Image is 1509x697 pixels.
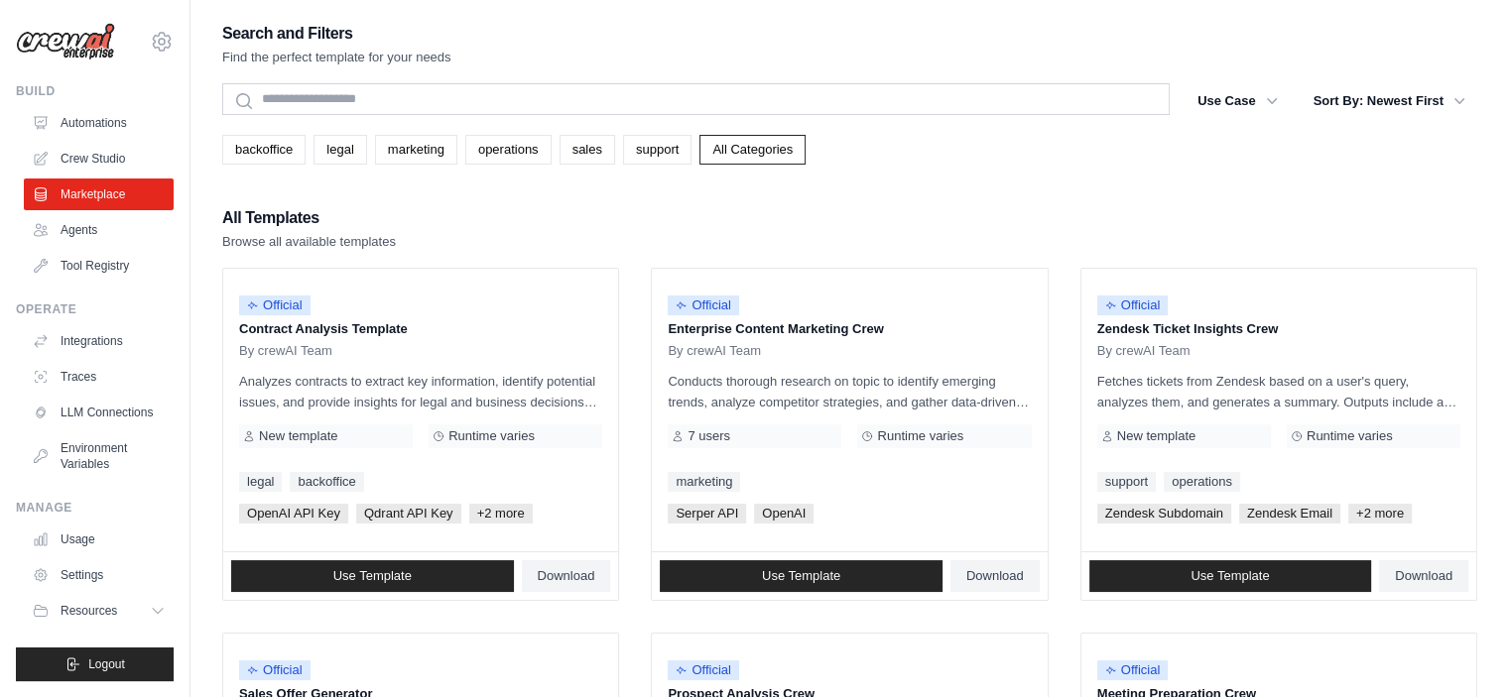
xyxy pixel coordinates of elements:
p: Find the perfect template for your needs [222,48,451,67]
span: 7 users [688,428,730,444]
span: OpenAI API Key [239,504,348,523]
span: Official [668,295,739,315]
a: Download [950,560,1040,592]
a: Settings [24,559,174,591]
a: Tool Registry [24,250,174,282]
a: sales [560,135,615,165]
span: Zendesk Email [1239,504,1340,523]
button: Logout [16,647,174,681]
span: Qdrant API Key [356,504,461,523]
h2: Search and Filters [222,20,451,48]
span: By crewAI Team [239,343,332,359]
span: By crewAI Team [668,343,761,359]
a: LLM Connections [24,397,174,428]
a: backoffice [290,472,363,492]
p: Fetches tickets from Zendesk based on a user's query, analyzes them, and generates a summary. Out... [1097,371,1460,412]
div: Operate [16,301,174,317]
span: Official [668,660,739,680]
a: legal [239,472,282,492]
a: Use Template [660,560,943,592]
h2: All Templates [222,204,396,232]
p: Contract Analysis Template [239,319,602,339]
span: OpenAI [754,504,814,523]
span: Use Template [1191,568,1269,584]
a: Integrations [24,325,174,357]
span: Official [239,660,311,680]
span: Official [1097,295,1169,315]
a: operations [465,135,552,165]
a: Marketplace [24,178,174,210]
a: Download [522,560,611,592]
a: marketing [668,472,740,492]
span: +2 more [1348,504,1412,523]
div: Build [16,83,174,99]
a: marketing [375,135,457,165]
a: operations [1164,472,1240,492]
img: Logo [16,23,115,60]
p: Enterprise Content Marketing Crew [668,319,1031,339]
a: Agents [24,214,174,246]
button: Resources [24,595,174,627]
span: New template [1117,428,1195,444]
a: Use Template [231,560,514,592]
a: Download [1379,560,1468,592]
span: Official [239,295,311,315]
div: Manage [16,500,174,516]
a: All Categories [699,135,806,165]
span: Zendesk Subdomain [1097,504,1231,523]
span: Use Template [762,568,840,584]
a: Environment Variables [24,432,174,480]
span: Official [1097,660,1169,680]
span: Logout [88,656,125,672]
p: Browse all available templates [222,232,396,252]
span: Runtime varies [448,428,535,444]
p: Conducts thorough research on topic to identify emerging trends, analyze competitor strategies, a... [668,371,1031,412]
span: By crewAI Team [1097,343,1191,359]
a: Use Template [1089,560,1372,592]
span: Use Template [333,568,412,584]
span: Runtime varies [877,428,963,444]
span: +2 more [469,504,533,523]
span: Runtime varies [1307,428,1393,444]
span: Download [966,568,1024,584]
a: support [623,135,692,165]
span: Serper API [668,504,746,523]
span: New template [259,428,337,444]
p: Zendesk Ticket Insights Crew [1097,319,1460,339]
button: Sort By: Newest First [1302,83,1477,119]
a: legal [314,135,366,165]
a: Crew Studio [24,143,174,174]
button: Use Case [1186,83,1290,119]
a: Traces [24,361,174,393]
a: Automations [24,107,174,139]
span: Resources [61,603,117,619]
p: Analyzes contracts to extract key information, identify potential issues, and provide insights fo... [239,371,602,412]
span: Download [1395,568,1452,584]
a: Usage [24,523,174,555]
span: Download [538,568,595,584]
a: support [1097,472,1156,492]
a: backoffice [222,135,306,165]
